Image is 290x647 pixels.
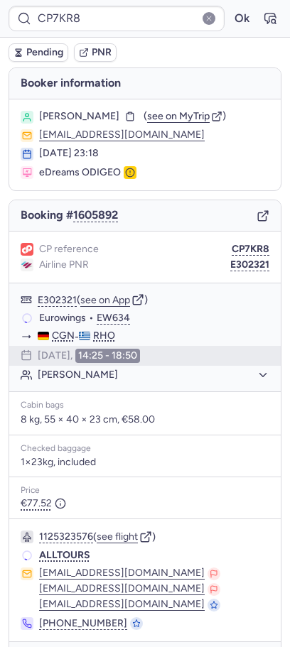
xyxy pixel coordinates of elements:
span: CP reference [39,244,99,255]
button: [EMAIL_ADDRESS][DOMAIN_NAME] [39,129,205,141]
button: [PHONE_NUMBER] [39,617,127,630]
button: Pending [9,43,68,62]
div: ( ) [39,531,269,543]
button: 1605892 [73,209,118,222]
button: 1125323576 [39,531,93,543]
button: [EMAIL_ADDRESS][DOMAIN_NAME] [39,599,205,611]
span: €77.52 [21,498,66,509]
figure: EW airline logo [21,259,33,271]
button: Ok [230,7,253,30]
p: 8 kg, 55 × 40 × 23 cm, €58.00 [21,413,269,426]
div: ( ) [38,293,269,306]
span: [PERSON_NAME] [39,111,119,122]
div: [DATE] 23:18 [39,148,269,159]
button: [EMAIL_ADDRESS][DOMAIN_NAME] [39,583,205,596]
span: ALLTOURS [39,549,90,561]
span: Pending [26,47,63,58]
div: Checked baggage [21,444,269,454]
button: EW634 [97,312,130,324]
button: [PERSON_NAME] [38,369,269,381]
div: Cabin bags [21,401,269,411]
button: (see on MyTrip) [144,111,226,122]
button: [EMAIL_ADDRESS][DOMAIN_NAME] [39,567,205,580]
span: PNR [92,47,112,58]
span: Airline PNR [39,259,89,271]
span: Eurowings [39,312,86,325]
button: CP7KR8 [232,244,269,255]
button: see flight [97,531,138,543]
span: Booking # [21,209,118,222]
span: CGN [52,330,75,342]
figure: 1L airline logo [21,243,33,256]
time: 14:25 - 18:50 [75,349,140,363]
button: see on App [80,295,130,306]
button: PNR [74,43,117,62]
button: E302321 [230,259,269,271]
button: E302321 [38,295,77,306]
span: see on MyTrip [147,110,210,122]
span: 1×23kg, included [21,457,96,468]
h4: Booker information [9,68,281,99]
span: RHO [93,330,115,342]
div: Price [21,486,269,496]
input: PNR Reference [9,6,225,31]
div: • [39,312,269,325]
span: eDreams ODIGEO [39,166,121,179]
div: - [38,330,269,343]
div: [DATE], [38,349,140,363]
